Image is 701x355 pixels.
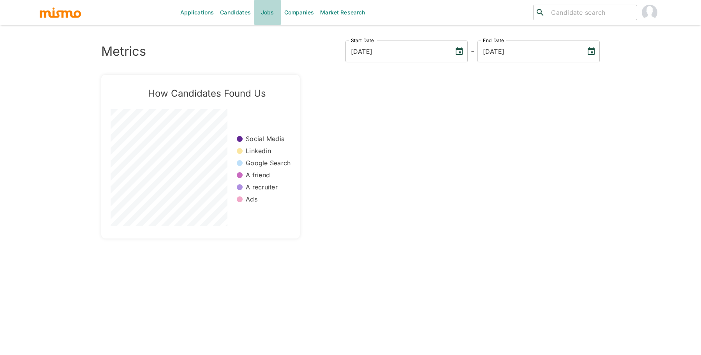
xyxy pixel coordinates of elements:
input: MM/DD/YYYY [477,41,580,62]
label: Start Date [351,37,374,44]
h3: Metrics [101,44,146,59]
button: Choose date, selected date is Sep 15, 2022 [451,44,467,59]
p: A recruiter [246,183,278,192]
h5: How Candidates Found Us [123,87,291,100]
input: Candidate search [548,7,634,18]
p: Google Search [246,159,291,168]
h6: - [471,45,474,58]
p: Social Media [246,134,285,143]
input: MM/DD/YYYY [345,41,448,62]
p: Ads [246,195,257,204]
img: Daniela Zito [642,5,657,20]
label: End Date [483,37,504,44]
p: Linkedin [246,147,271,155]
p: A friend [246,171,270,180]
img: logo [39,7,82,18]
button: Choose date, selected date is Sep 15, 2025 [583,44,599,59]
